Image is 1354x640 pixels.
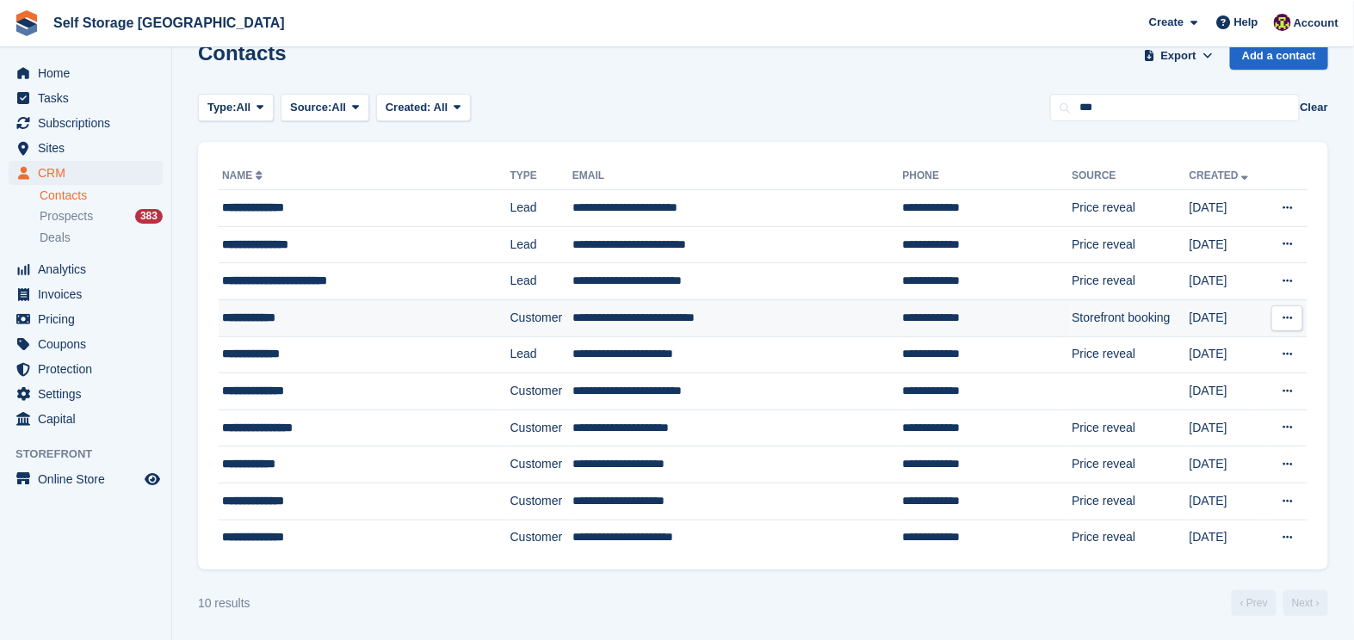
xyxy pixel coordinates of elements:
a: menu [9,111,163,135]
span: Invoices [38,282,141,306]
span: Settings [38,382,141,406]
span: Help [1234,14,1258,31]
nav: Page [1228,590,1332,616]
td: [DATE] [1190,483,1264,520]
a: Contacts [40,188,163,204]
td: Price reveal [1072,520,1189,556]
a: menu [9,86,163,110]
td: Customer [510,299,572,336]
a: menu [9,61,163,85]
td: [DATE] [1190,520,1264,556]
button: Export [1141,41,1216,70]
span: Source: [290,99,331,116]
span: Export [1161,47,1196,65]
a: Created [1190,169,1252,182]
td: Price reveal [1072,226,1189,263]
span: Coupons [38,332,141,356]
a: Prospects 383 [40,207,163,225]
span: All [332,99,347,116]
td: Price reveal [1072,446,1189,483]
td: Customer [510,520,572,556]
span: Create [1149,14,1184,31]
a: Add a contact [1230,41,1328,70]
span: Sites [38,136,141,160]
th: Phone [903,163,1073,190]
button: Clear [1300,99,1328,116]
a: menu [9,357,163,381]
a: menu [9,307,163,331]
div: 10 results [198,594,250,612]
td: [DATE] [1190,263,1264,300]
img: Nicholas Williams [1274,14,1291,31]
a: Self Storage [GEOGRAPHIC_DATA] [46,9,292,37]
th: Email [572,163,903,190]
span: Account [1294,15,1339,32]
a: menu [9,407,163,431]
a: menu [9,382,163,406]
span: Type: [207,99,237,116]
a: Next [1283,590,1328,616]
div: 383 [135,209,163,224]
span: Protection [38,357,141,381]
th: Source [1072,163,1189,190]
td: Price reveal [1072,483,1189,520]
a: Previous [1232,590,1277,616]
button: Type: All [198,94,274,122]
button: Created: All [376,94,471,122]
span: Capital [38,407,141,431]
span: Storefront [15,446,171,463]
td: [DATE] [1190,190,1264,227]
td: Lead [510,190,572,227]
td: Price reveal [1072,190,1189,227]
span: Home [38,61,141,85]
a: menu [9,332,163,356]
span: Subscriptions [38,111,141,135]
td: Price reveal [1072,263,1189,300]
td: Price reveal [1072,409,1189,446]
th: Type [510,163,572,190]
td: Customer [510,446,572,483]
span: Pricing [38,307,141,331]
td: Lead [510,336,572,373]
td: Lead [510,263,572,300]
td: [DATE] [1190,336,1264,373]
td: Storefront booking [1072,299,1189,336]
td: Customer [510,483,572,520]
span: Deals [40,230,71,246]
td: [DATE] [1190,446,1264,483]
td: Customer [510,409,572,446]
span: CRM [38,161,141,185]
button: Source: All [281,94,369,122]
span: Analytics [38,257,141,281]
td: Customer [510,373,572,410]
a: Deals [40,229,163,247]
span: Prospects [40,208,93,225]
a: menu [9,282,163,306]
span: All [434,101,448,114]
a: Preview store [142,469,163,489]
td: Lead [510,226,572,263]
a: menu [9,136,163,160]
td: [DATE] [1190,226,1264,263]
td: [DATE] [1190,409,1264,446]
h1: Contacts [198,41,287,65]
td: Price reveal [1072,336,1189,373]
a: Name [222,169,266,182]
span: Tasks [38,86,141,110]
span: Online Store [38,467,141,491]
a: menu [9,257,163,281]
td: [DATE] [1190,373,1264,410]
a: menu [9,161,163,185]
a: menu [9,467,163,491]
span: All [237,99,251,116]
span: Created: [386,101,431,114]
td: [DATE] [1190,299,1264,336]
img: stora-icon-8386f47178a22dfd0bd8f6a31ec36ba5ce8667c1dd55bd0f319d3a0aa187defe.svg [14,10,40,36]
